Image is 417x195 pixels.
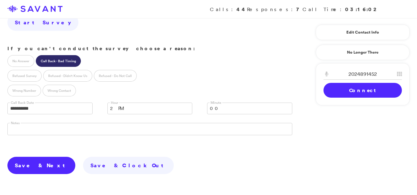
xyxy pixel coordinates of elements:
strong: 44 [236,6,247,13]
strong: 03:16:02 [345,6,379,13]
label: Wrong Number [7,85,41,96]
label: Refused - Do Not Call [94,70,137,82]
a: No Longer There [316,45,410,60]
span: 00 [210,103,281,114]
strong: If you can't conduct the survey choose a reason: [7,45,195,52]
label: No Answer [7,55,34,67]
a: Edit Contact Info [323,27,402,37]
label: Hour [110,100,119,105]
label: Wrong Contact [43,85,76,96]
a: Save & Next [7,157,75,174]
a: Save & Clock Out [83,157,174,174]
label: Notes [10,121,21,125]
span: 2 PM [110,103,182,114]
label: Refused - Didn't Know Us [43,70,92,82]
strong: 7 [296,6,302,13]
label: Minute [210,100,222,105]
label: Call Back Date [10,100,35,105]
label: Refused Survey [7,70,42,82]
a: Start Survey [7,14,78,31]
label: Call Back - Bad Timing [36,55,81,67]
a: Connect [323,83,402,98]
